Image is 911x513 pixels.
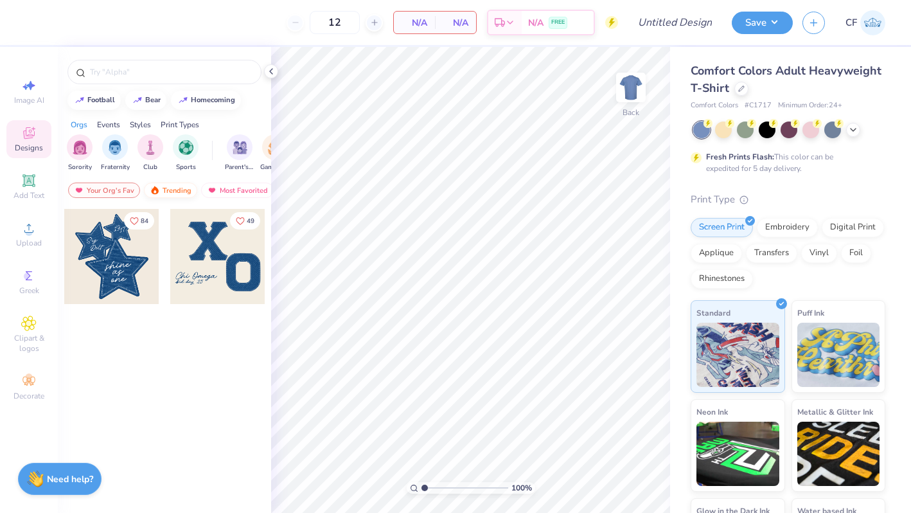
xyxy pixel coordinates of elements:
input: Untitled Design [628,10,722,35]
img: trend_line.gif [132,96,143,104]
span: Comfort Colors [691,100,738,111]
div: Screen Print [691,218,753,237]
button: bear [125,91,166,110]
button: homecoming [171,91,241,110]
img: Standard [696,323,779,387]
span: Parent's Weekend [225,163,254,172]
span: Sports [176,163,196,172]
span: FREE [551,18,565,27]
span: Standard [696,306,730,319]
div: Styles [130,119,151,130]
div: filter for Game Day [260,134,290,172]
div: bear [145,96,161,104]
div: Print Type [691,192,885,207]
span: Clipart & logos [6,333,51,354]
span: Add Text [13,190,44,201]
span: Image AI [14,95,44,105]
div: filter for Fraternity [101,134,130,172]
div: Orgs [71,119,87,130]
div: Print Types [161,119,199,130]
span: Metallic & Glitter Ink [797,405,873,419]
span: 84 [141,218,148,224]
div: Back [623,107,639,118]
img: Sports Image [179,140,193,155]
button: filter button [173,134,199,172]
img: trend_line.gif [178,96,188,104]
span: Game Day [260,163,290,172]
img: Back [618,75,644,100]
span: # C1717 [745,100,772,111]
button: Save [732,12,793,34]
img: Game Day Image [268,140,283,155]
span: Puff Ink [797,306,824,319]
div: football [87,96,115,104]
input: Try "Alpha" [89,66,253,78]
div: Vinyl [801,244,837,263]
span: Minimum Order: 24 + [778,100,842,111]
span: N/A [402,16,427,30]
input: – – [310,11,360,34]
span: 100 % [511,482,532,494]
span: 49 [247,218,254,224]
span: N/A [443,16,468,30]
span: Decorate [13,391,44,401]
button: Like [230,212,260,230]
img: trending.gif [150,186,160,195]
button: filter button [225,134,254,172]
a: CF [845,10,885,35]
img: trend_line.gif [75,96,85,104]
button: Like [124,212,154,230]
div: Applique [691,244,742,263]
div: Transfers [746,244,797,263]
span: N/A [528,16,544,30]
img: Club Image [143,140,157,155]
strong: Need help? [47,473,93,485]
span: Club [143,163,157,172]
img: Fraternity Image [108,140,122,155]
button: filter button [101,134,130,172]
span: Designs [15,143,43,153]
span: Fraternity [101,163,130,172]
div: Your Org's Fav [68,183,140,198]
div: filter for Sorority [67,134,93,172]
div: Embroidery [757,218,818,237]
div: Trending [144,183,197,198]
div: filter for Sports [173,134,199,172]
img: Cameryn Freeman [860,10,885,35]
button: filter button [260,134,290,172]
button: filter button [67,134,93,172]
div: Events [97,119,120,130]
span: Neon Ink [696,405,728,419]
div: homecoming [191,96,235,104]
div: Digital Print [822,218,884,237]
div: Most Favorited [201,183,274,198]
div: Rhinestones [691,269,753,289]
span: CF [845,15,857,30]
img: Sorority Image [73,140,87,155]
img: most_fav.gif [207,186,217,195]
img: Neon Ink [696,422,779,486]
img: Parent's Weekend Image [233,140,247,155]
button: filter button [137,134,163,172]
span: Upload [16,238,42,248]
strong: Fresh Prints Flash: [706,152,774,162]
img: Metallic & Glitter Ink [797,422,880,486]
span: Comfort Colors Adult Heavyweight T-Shirt [691,63,881,96]
span: Sorority [68,163,92,172]
div: Foil [841,244,871,263]
div: filter for Parent's Weekend [225,134,254,172]
span: Greek [19,285,39,296]
button: football [67,91,121,110]
img: most_fav.gif [74,186,84,195]
div: This color can be expedited for 5 day delivery. [706,151,864,174]
img: Puff Ink [797,323,880,387]
div: filter for Club [137,134,163,172]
